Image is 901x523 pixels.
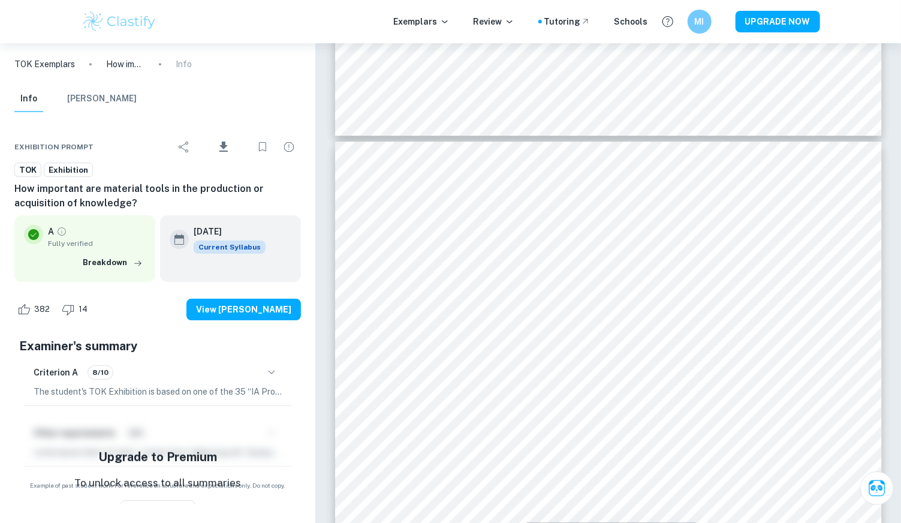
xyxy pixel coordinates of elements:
[72,303,94,315] span: 14
[28,303,56,315] span: 382
[14,142,94,152] span: Exhibition Prompt
[14,86,43,112] button: Info
[44,164,92,176] span: Exhibition
[98,448,217,466] h5: Upgrade to Premium
[34,366,78,379] h6: Criterion A
[14,163,41,178] a: TOK
[67,86,137,112] button: [PERSON_NAME]
[186,299,301,320] button: View [PERSON_NAME]
[14,182,301,211] h6: How important are material tools in the production or acquisition of knowledge?
[544,15,590,28] a: Tutoring
[277,135,301,159] div: Report issue
[736,11,820,32] button: UPGRADE NOW
[15,164,41,176] span: TOK
[194,241,266,254] div: This exemplar is based on the current syllabus. Feel free to refer to it for inspiration/ideas wh...
[658,11,678,32] button: Help and Feedback
[194,241,266,254] span: Current Syllabus
[194,225,256,238] h6: [DATE]
[14,300,56,319] div: Like
[14,481,301,490] span: Example of past student work. For reference on structure and expectations only. Do not copy.
[474,15,514,28] p: Review
[106,58,144,71] p: How important are material tools in the production or acquisition of knowledge?
[80,254,146,272] button: Breakdown
[14,58,75,71] a: TOK Exemplars
[172,135,196,159] div: Share
[48,238,146,249] span: Fully verified
[860,471,894,505] button: Ask Clai
[82,10,158,34] img: Clastify logo
[34,385,282,398] p: The student's TOK Exhibition is based on one of the 35 “IA Prompts” provided in the TOK Guide for...
[74,476,241,491] p: To unlock access to all summaries
[251,135,275,159] div: Bookmark
[44,163,93,178] a: Exhibition
[394,15,450,28] p: Exemplars
[688,10,712,34] button: MI
[198,131,248,163] div: Download
[614,15,648,28] a: Schools
[692,15,706,28] h6: MI
[56,226,67,237] a: Grade fully verified
[59,300,94,319] div: Dislike
[176,58,192,71] p: Info
[88,367,113,378] span: 8/10
[48,225,54,238] p: A
[19,337,296,355] h5: Examiner's summary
